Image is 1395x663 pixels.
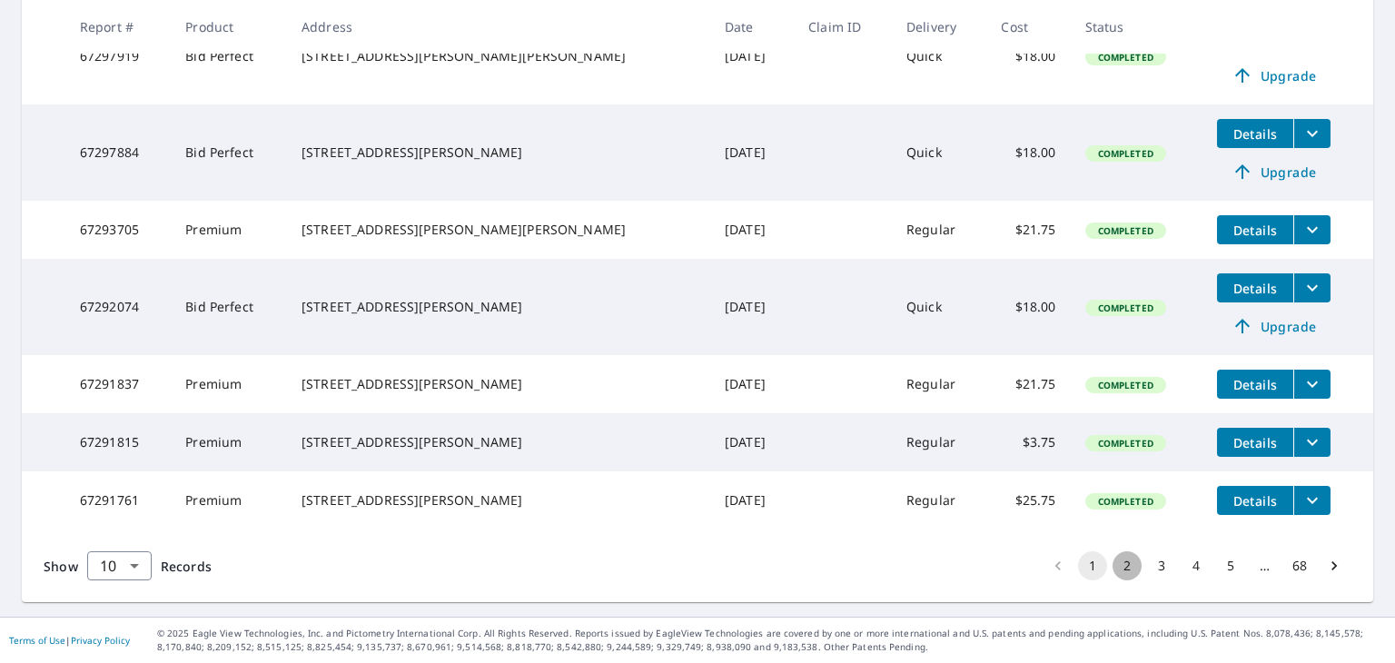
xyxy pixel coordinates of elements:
[65,471,171,529] td: 67291761
[1320,551,1349,580] button: Go to next page
[65,8,171,104] td: 67297919
[892,355,986,413] td: Regular
[710,259,794,355] td: [DATE]
[1217,215,1293,244] button: detailsBtn-67293705
[171,413,287,471] td: Premium
[710,355,794,413] td: [DATE]
[9,634,65,647] a: Terms of Use
[986,355,1070,413] td: $21.75
[87,540,152,591] div: 10
[1087,379,1164,391] span: Completed
[1228,64,1320,86] span: Upgrade
[1228,222,1282,239] span: Details
[986,104,1070,201] td: $18.00
[1293,370,1331,399] button: filesDropdownBtn-67291837
[1217,428,1293,457] button: detailsBtn-67291815
[65,201,171,259] td: 67293705
[1217,370,1293,399] button: detailsBtn-67291837
[1216,551,1245,580] button: Go to page 5
[1293,215,1331,244] button: filesDropdownBtn-67293705
[1293,273,1331,302] button: filesDropdownBtn-67292074
[986,413,1070,471] td: $3.75
[892,471,986,529] td: Regular
[986,471,1070,529] td: $25.75
[986,259,1070,355] td: $18.00
[171,471,287,529] td: Premium
[986,8,1070,104] td: $18.00
[1087,495,1164,508] span: Completed
[1228,280,1282,297] span: Details
[1293,428,1331,457] button: filesDropdownBtn-67291815
[1217,61,1331,90] a: Upgrade
[87,551,152,580] div: Show 10 records
[171,8,287,104] td: Bid Perfect
[1251,557,1280,575] div: …
[1087,51,1164,64] span: Completed
[1041,551,1351,580] nav: pagination navigation
[1087,437,1164,450] span: Completed
[892,201,986,259] td: Regular
[1217,312,1331,341] a: Upgrade
[1147,551,1176,580] button: Go to page 3
[65,104,171,201] td: 67297884
[1182,551,1211,580] button: Go to page 4
[1217,486,1293,515] button: detailsBtn-67291761
[171,259,287,355] td: Bid Perfect
[1228,434,1282,451] span: Details
[65,259,171,355] td: 67292074
[1228,376,1282,393] span: Details
[710,8,794,104] td: [DATE]
[710,471,794,529] td: [DATE]
[302,298,696,316] div: [STREET_ADDRESS][PERSON_NAME]
[1228,161,1320,183] span: Upgrade
[157,627,1386,654] p: © 2025 Eagle View Technologies, Inc. and Pictometry International Corp. All Rights Reserved. Repo...
[302,433,696,451] div: [STREET_ADDRESS][PERSON_NAME]
[1228,492,1282,510] span: Details
[71,634,130,647] a: Privacy Policy
[302,221,696,239] div: [STREET_ADDRESS][PERSON_NAME][PERSON_NAME]
[44,558,78,575] span: Show
[1228,125,1282,143] span: Details
[65,355,171,413] td: 67291837
[892,8,986,104] td: Quick
[1087,224,1164,237] span: Completed
[1293,119,1331,148] button: filesDropdownBtn-67297884
[171,104,287,201] td: Bid Perfect
[1217,119,1293,148] button: detailsBtn-67297884
[65,413,171,471] td: 67291815
[302,47,696,65] div: [STREET_ADDRESS][PERSON_NAME][PERSON_NAME]
[1217,157,1331,186] a: Upgrade
[892,259,986,355] td: Quick
[302,143,696,162] div: [STREET_ADDRESS][PERSON_NAME]
[161,558,212,575] span: Records
[1113,551,1142,580] button: Go to page 2
[302,491,696,510] div: [STREET_ADDRESS][PERSON_NAME]
[171,201,287,259] td: Premium
[710,201,794,259] td: [DATE]
[1087,302,1164,314] span: Completed
[1285,551,1314,580] button: Go to page 68
[9,635,130,646] p: |
[1228,315,1320,337] span: Upgrade
[1293,486,1331,515] button: filesDropdownBtn-67291761
[1087,147,1164,160] span: Completed
[710,104,794,201] td: [DATE]
[1078,551,1107,580] button: page 1
[986,201,1070,259] td: $21.75
[302,375,696,393] div: [STREET_ADDRESS][PERSON_NAME]
[171,355,287,413] td: Premium
[1217,273,1293,302] button: detailsBtn-67292074
[710,413,794,471] td: [DATE]
[892,104,986,201] td: Quick
[892,413,986,471] td: Regular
